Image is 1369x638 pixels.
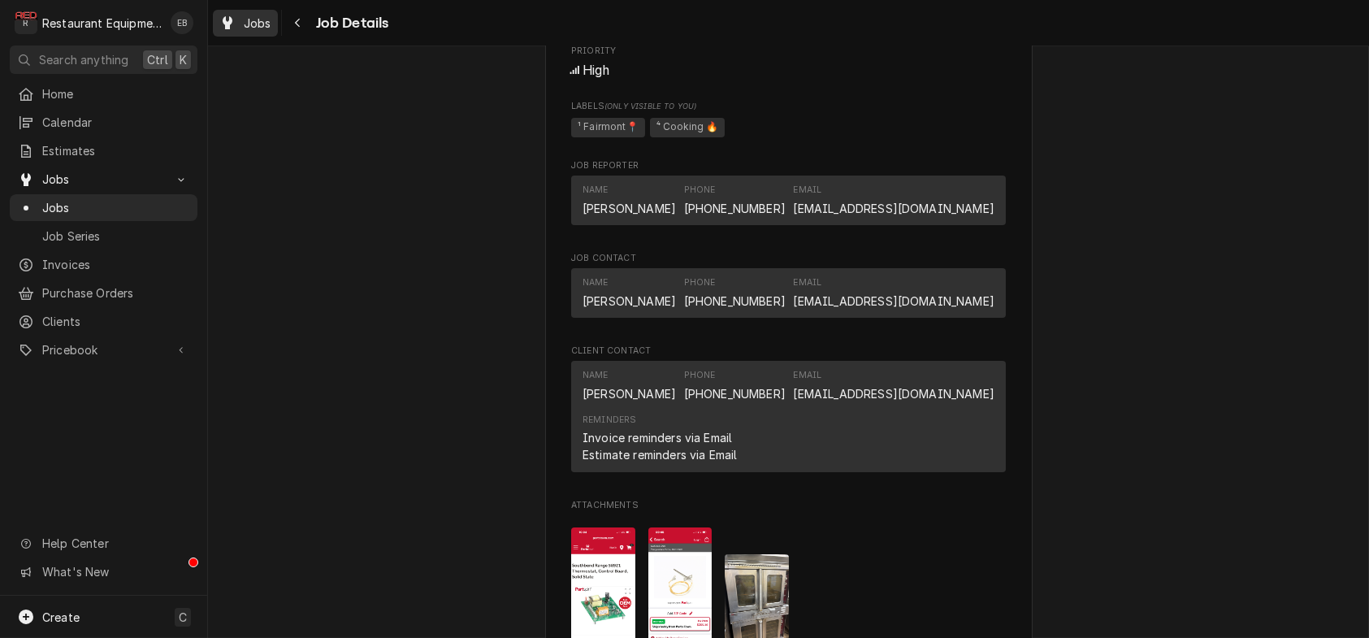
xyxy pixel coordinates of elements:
a: [EMAIL_ADDRESS][DOMAIN_NAME] [794,294,994,308]
span: Jobs [42,171,165,188]
span: Invoices [42,256,189,273]
div: Name [583,369,676,401]
div: R [15,11,37,34]
div: Phone [684,369,716,382]
div: Contact [571,268,1006,318]
div: Contact [571,176,1006,225]
div: Phone [684,276,716,289]
span: [object Object] [571,115,1006,140]
div: Estimate reminders via Email [583,446,737,463]
a: Go to Jobs [10,166,197,193]
span: Job Details [311,12,389,34]
span: C [179,609,187,626]
div: Contact [571,361,1006,472]
a: Job Series [10,223,197,250]
div: Job Reporter List [571,176,1006,232]
a: Jobs [10,194,197,221]
div: [PERSON_NAME] [583,385,676,402]
div: Name [583,276,609,289]
div: Email [794,369,994,401]
div: [PERSON_NAME] [583,200,676,217]
div: Phone [684,184,786,216]
span: Priority [571,45,1006,58]
div: Job Contact [571,252,1006,325]
div: Name [583,276,676,309]
a: Go to What's New [10,558,197,585]
div: Phone [684,276,786,309]
span: Jobs [244,15,271,32]
span: (Only Visible to You) [604,102,696,111]
div: Invoice reminders via Email [583,429,732,446]
span: Attachments [571,499,1006,512]
a: Invoices [10,251,197,278]
div: High [571,61,1006,80]
a: [PHONE_NUMBER] [684,202,786,215]
span: Estimates [42,142,189,159]
a: [EMAIL_ADDRESS][DOMAIN_NAME] [794,387,994,401]
div: Client Contact List [571,361,1006,480]
div: Client Contact [571,345,1006,479]
span: What's New [42,563,188,580]
span: Create [42,610,80,624]
div: Email [794,184,994,216]
div: Email [794,276,822,289]
div: Phone [684,184,716,197]
div: EB [171,11,193,34]
a: Clients [10,308,197,335]
a: Calendar [10,109,197,136]
button: Search anythingCtrlK [10,46,197,74]
a: Estimates [10,137,197,164]
span: Pricebook [42,341,165,358]
button: Navigate back [285,10,311,36]
div: Job Contact List [571,268,1006,325]
div: Name [583,184,676,216]
div: Restaurant Equipment Diagnostics's Avatar [15,11,37,34]
a: Go to Help Center [10,530,197,557]
span: Purchase Orders [42,284,189,302]
div: Email [794,369,822,382]
span: Home [42,85,189,102]
a: Go to Pricebook [10,336,197,363]
a: Jobs [213,10,278,37]
span: ⁴ Cooking 🔥 [650,118,726,137]
div: Restaurant Equipment Diagnostics [42,15,162,32]
span: Job Reporter [571,159,1006,172]
a: Purchase Orders [10,280,197,306]
span: Clients [42,313,189,330]
span: Calendar [42,114,189,131]
div: Name [583,369,609,382]
div: Priority [571,45,1006,80]
div: Name [583,184,609,197]
span: Client Contact [571,345,1006,358]
span: ¹ Fairmont📍 [571,118,645,137]
div: Emily Bird's Avatar [171,11,193,34]
div: Email [794,276,994,309]
span: K [180,51,187,68]
span: Priority [571,61,1006,80]
span: Help Center [42,535,188,552]
a: [PHONE_NUMBER] [684,294,786,308]
a: [PHONE_NUMBER] [684,387,786,401]
div: Reminders [583,414,737,463]
span: Job Contact [571,252,1006,265]
div: [object Object] [571,100,1006,140]
a: [EMAIL_ADDRESS][DOMAIN_NAME] [794,202,994,215]
span: Search anything [39,51,128,68]
div: [PERSON_NAME] [583,293,676,310]
div: Reminders [583,414,636,427]
div: Email [794,184,822,197]
div: Phone [684,369,786,401]
span: Ctrl [147,51,168,68]
a: Home [10,80,197,107]
div: Job Reporter [571,159,1006,232]
span: Job Series [42,228,189,245]
span: Labels [571,100,1006,113]
span: Jobs [42,199,189,216]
